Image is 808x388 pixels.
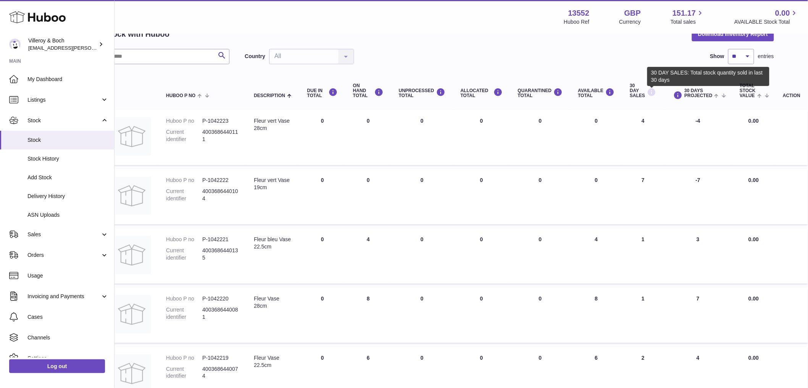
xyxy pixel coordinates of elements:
[166,188,202,202] dt: Current identifier
[28,37,97,52] div: Villeroy & Boch
[734,18,799,26] span: AVAILABLE Stock Total
[202,247,239,261] dd: 4003686440135
[27,117,100,124] span: Stock
[461,88,503,98] div: ALLOCATED Total
[453,110,510,165] td: 0
[570,228,622,284] td: 4
[672,8,696,18] span: 151.17
[113,295,151,333] img: product image
[539,118,542,124] span: 0
[664,228,732,284] td: 3
[734,8,799,26] a: 0.00 AVAILABLE Stock Total
[539,295,542,302] span: 0
[453,287,510,343] td: 0
[254,177,292,191] div: Fleur vert Vase 19cm
[740,83,756,99] span: Total stock value
[27,334,108,341] span: Channels
[254,295,292,310] div: Fleur Vase 28cm
[202,306,239,321] dd: 4003686440081
[399,88,445,98] div: UNPROCESSED Total
[622,110,664,165] td: 4
[166,93,196,98] span: Huboo P no
[518,88,563,98] div: QUARANTINED Total
[671,8,705,26] a: 151.17 Total sales
[539,355,542,361] span: 0
[166,177,202,184] dt: Huboo P no
[710,53,724,60] label: Show
[664,287,732,343] td: 7
[671,18,705,26] span: Total sales
[345,228,391,284] td: 4
[664,169,732,224] td: -7
[166,236,202,243] dt: Huboo P no
[202,354,239,362] dd: P-1042219
[28,45,153,51] span: [EMAIL_ADDRESS][PERSON_NAME][DOMAIN_NAME]
[299,169,345,224] td: 0
[166,247,202,261] dt: Current identifier
[166,365,202,380] dt: Current identifier
[353,83,383,99] div: ON HAND Total
[27,272,108,279] span: Usage
[685,88,713,98] span: 30 DAYS PROJECTED
[27,313,108,321] span: Cases
[27,174,108,181] span: Add Stock
[254,354,292,369] div: Fleur Vase 22.5cm
[299,110,345,165] td: 0
[166,117,202,125] dt: Huboo P no
[570,287,622,343] td: 8
[647,67,769,86] div: 30 DAY SALES: Total stock quantity sold in last 30 days
[27,136,108,144] span: Stock
[570,110,622,165] td: 0
[202,365,239,380] dd: 4003686440074
[202,295,239,302] dd: P-1042220
[453,169,510,224] td: 0
[9,359,105,373] a: Log out
[113,236,151,274] img: product image
[783,93,800,98] div: Action
[27,76,108,83] span: My Dashboard
[202,128,239,143] dd: 4003686440111
[113,117,151,156] img: product image
[622,287,664,343] td: 1
[622,169,664,224] td: 7
[202,236,239,243] dd: P-1042221
[27,211,108,219] span: ASN Uploads
[624,8,641,18] strong: GBP
[570,169,622,224] td: 0
[299,287,345,343] td: 0
[202,117,239,125] dd: P-1042223
[166,306,202,321] dt: Current identifier
[27,293,100,300] span: Invoicing and Payments
[539,177,542,183] span: 0
[27,96,100,104] span: Listings
[299,228,345,284] td: 0
[568,8,590,18] strong: 13552
[748,295,759,302] span: 0.00
[27,231,100,238] span: Sales
[630,83,656,99] div: 30 DAY SALES
[254,93,285,98] span: Description
[27,193,108,200] span: Delivery History
[748,355,759,361] span: 0.00
[307,88,338,98] div: DUE IN TOTAL
[578,88,615,98] div: AVAILABLE Total
[27,355,108,362] span: Settings
[254,236,292,250] div: Fleur bleu Vase 22.5cm
[202,177,239,184] dd: P-1042222
[166,128,202,143] dt: Current identifier
[166,354,202,362] dt: Huboo P no
[453,228,510,284] td: 0
[748,236,759,242] span: 0.00
[345,110,391,165] td: 0
[245,53,265,60] label: Country
[9,39,21,50] img: liu.rosanne@villeroy-boch.com
[758,53,774,60] span: entries
[539,236,542,242] span: 0
[27,252,100,259] span: Orders
[202,188,239,202] dd: 4003686440104
[391,110,453,165] td: 0
[619,18,641,26] div: Currency
[748,118,759,124] span: 0.00
[345,169,391,224] td: 0
[166,295,202,302] dt: Huboo P no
